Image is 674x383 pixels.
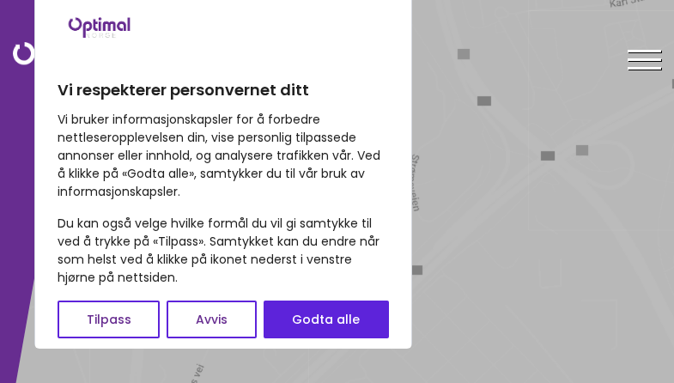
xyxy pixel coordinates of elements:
img: Optimal Norge [13,42,116,76]
p: Vi bruker informasjonskapsler for å forbedre nettleseropplevelsen din, vise personlig tilpassede ... [58,111,389,201]
p: Vi respekterer personvernet ditt [58,80,389,100]
button: Godta alle [264,301,389,338]
button: Tilpass [58,301,160,338]
button: Avvis [167,301,256,338]
p: Du kan også velge hvilke formål du vil gi samtykke til ved å trykke på «Tilpass». Samtykket kan d... [58,215,389,287]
